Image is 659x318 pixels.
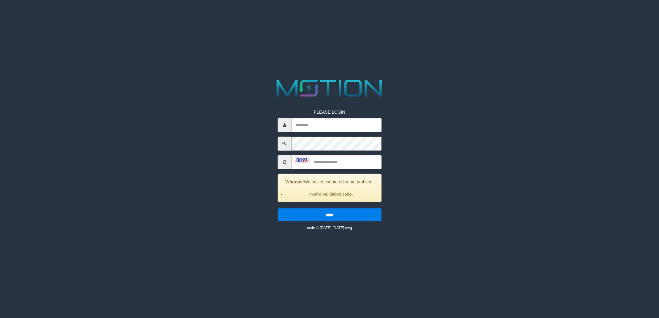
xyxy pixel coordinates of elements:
[278,109,382,115] p: PLEASE LOGIN
[307,225,352,230] small: code © [DATE]-[DATE] dwg
[285,179,304,184] strong: Whoops!
[295,157,310,163] img: captcha
[278,174,382,202] div: We has encountered some problem.
[272,77,387,100] img: MOTION_logo.png
[286,191,377,197] li: Invalid validation code.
